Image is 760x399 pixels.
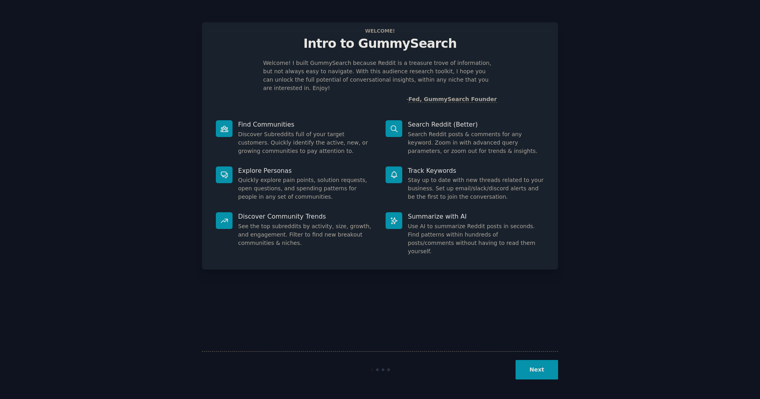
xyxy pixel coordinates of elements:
[210,37,550,51] p: Intro to GummySearch
[408,96,497,103] a: Fed, GummySearch Founder
[408,166,544,175] p: Track Keywords
[238,212,374,221] p: Discover Community Trends
[408,212,544,221] p: Summarize with AI
[408,222,544,256] dd: Use AI to summarize Reddit posts in seconds. Find patterns within hundreds of posts/comments with...
[238,130,374,155] dd: Discover Subreddits full of your target customers. Quickly identify the active, new, or growing c...
[238,166,374,175] p: Explore Personas
[238,120,374,129] p: Find Communities
[364,27,396,35] span: Welcome!
[408,120,544,129] p: Search Reddit (Better)
[408,130,544,155] dd: Search Reddit posts & comments for any keyword. Zoom in with advanced query parameters, or zoom o...
[238,222,374,247] dd: See the top subreddits by activity, size, growth, and engagement. Filter to find new breakout com...
[408,176,544,201] dd: Stay up to date with new threads related to your business. Set up email/slack/discord alerts and ...
[406,95,497,104] div: -
[263,59,497,92] p: Welcome! I built GummySearch because Reddit is a treasure trove of information, but not always ea...
[516,360,558,379] button: Next
[238,176,374,201] dd: Quickly explore pain points, solution requests, open questions, and spending patterns for people ...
